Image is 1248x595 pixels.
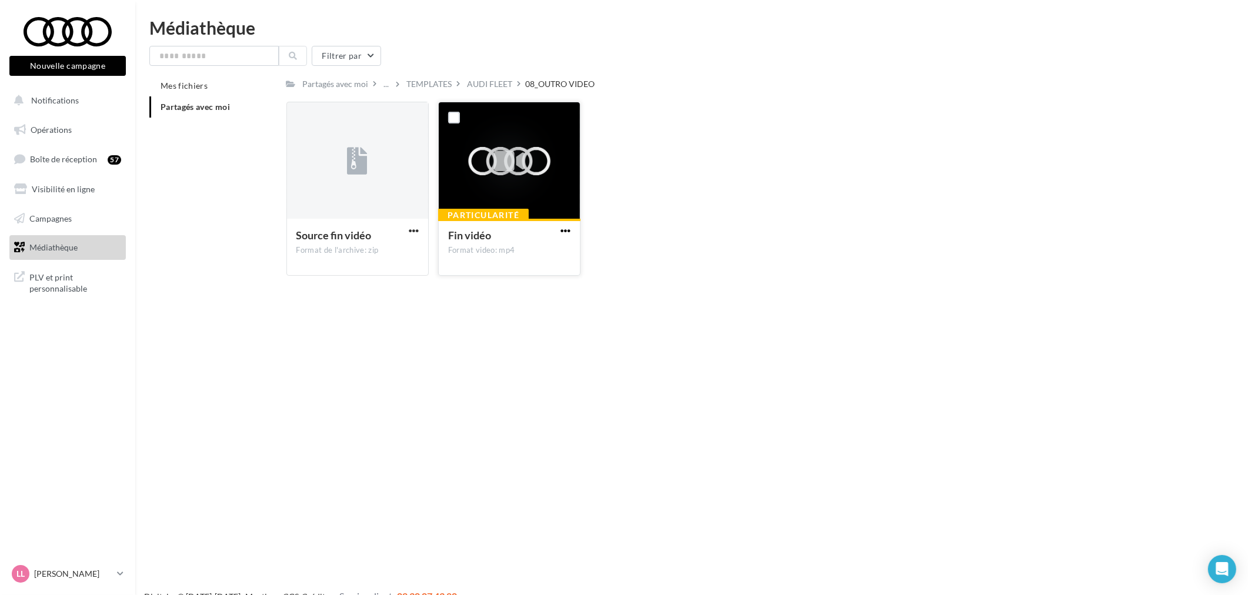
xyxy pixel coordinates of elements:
[526,78,595,90] div: 08_OUTRO VIDEO
[161,102,230,112] span: Partagés avec moi
[149,19,1234,36] div: Médiathèque
[161,81,208,91] span: Mes fichiers
[296,245,419,256] div: Format de l'archive: zip
[7,265,128,299] a: PLV et print personnalisable
[1208,555,1236,583] div: Open Intercom Messenger
[29,269,121,295] span: PLV et print personnalisable
[312,46,381,66] button: Filtrer par
[29,213,72,223] span: Campagnes
[9,56,126,76] button: Nouvelle campagne
[468,78,513,90] div: AUDI FLEET
[438,209,529,222] div: Particularité
[7,146,128,172] a: Boîte de réception57
[407,78,452,90] div: TEMPLATES
[108,155,121,165] div: 57
[448,229,491,242] span: Fin vidéo
[7,206,128,231] a: Campagnes
[29,242,78,252] span: Médiathèque
[34,568,112,580] p: [PERSON_NAME]
[448,245,570,256] div: Format video: mp4
[7,235,128,260] a: Médiathèque
[9,563,126,585] a: LL [PERSON_NAME]
[16,568,25,580] span: LL
[32,184,95,194] span: Visibilité en ligne
[382,76,392,92] div: ...
[7,88,124,113] button: Notifications
[296,229,372,242] span: Source fin vidéo
[30,154,97,164] span: Boîte de réception
[31,95,79,105] span: Notifications
[7,177,128,202] a: Visibilité en ligne
[31,125,72,135] span: Opérations
[7,118,128,142] a: Opérations
[303,78,369,90] div: Partagés avec moi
